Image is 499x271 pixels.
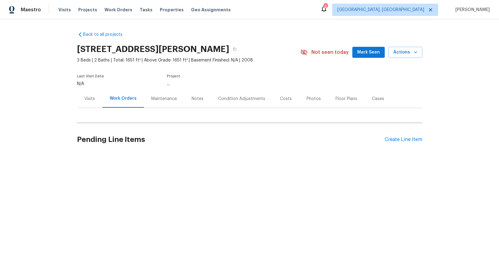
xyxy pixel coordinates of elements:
[140,8,152,12] span: Tasks
[110,95,137,102] div: Work Orders
[336,96,357,102] div: Floor Plans
[323,4,328,10] div: 2
[78,7,97,13] span: Projects
[311,49,349,55] span: Not seen today
[167,82,284,86] div: ...
[229,44,240,55] button: Copy Address
[372,96,384,102] div: Cases
[77,57,300,63] span: 3 Beds | 2 Baths | Total: 1651 ft² | Above Grade: 1651 ft² | Basement Finished: N/A | 2008
[306,96,321,102] div: Photos
[77,74,104,78] span: Last Visit Date
[192,96,204,102] div: Notes
[160,7,184,13] span: Properties
[77,46,229,52] h2: [STREET_ADDRESS][PERSON_NAME]
[84,96,95,102] div: Visits
[167,74,180,78] span: Project
[105,7,132,13] span: Work Orders
[151,96,177,102] div: Maintenance
[393,49,417,56] span: Actions
[453,7,490,13] span: [PERSON_NAME]
[77,82,104,86] div: N/A
[357,49,380,56] span: Mark Seen
[337,7,424,13] span: [GEOGRAPHIC_DATA], [GEOGRAPHIC_DATA]
[58,7,71,13] span: Visits
[385,137,422,143] div: Create Line Item
[352,47,385,58] button: Mark Seen
[21,7,41,13] span: Maestro
[388,47,422,58] button: Actions
[191,7,231,13] span: Geo Assignments
[218,96,265,102] div: Condition Adjustments
[77,32,136,38] a: Back to all projects
[280,96,292,102] div: Costs
[77,125,385,154] h2: Pending Line Items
